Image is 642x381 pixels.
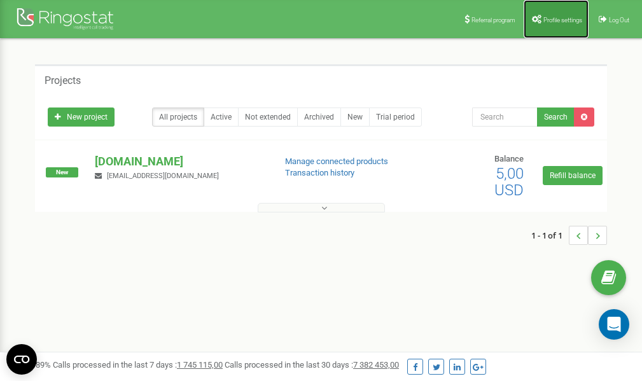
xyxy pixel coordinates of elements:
[609,17,629,24] span: Log Out
[204,107,239,127] a: Active
[531,226,569,245] span: 1 - 1 of 1
[494,165,524,199] span: 5,00 USD
[6,344,37,375] button: Open CMP widget
[285,156,388,166] a: Manage connected products
[471,17,515,24] span: Referral program
[107,172,219,180] span: [EMAIL_ADDRESS][DOMAIN_NAME]
[340,107,370,127] a: New
[369,107,422,127] a: Trial period
[537,107,575,127] button: Search
[95,153,264,170] p: [DOMAIN_NAME]
[543,166,603,185] a: Refill balance
[46,167,78,177] span: New
[177,360,223,370] u: 1 745 115,00
[494,154,524,163] span: Balance
[531,213,607,258] nav: ...
[297,107,341,127] a: Archived
[238,107,298,127] a: Not extended
[472,107,538,127] input: Search
[152,107,204,127] a: All projects
[543,17,582,24] span: Profile settings
[48,107,115,127] a: New project
[225,360,399,370] span: Calls processed in the last 30 days :
[285,168,354,177] a: Transaction history
[45,75,81,87] h5: Projects
[353,360,399,370] u: 7 382 453,00
[599,309,629,340] div: Open Intercom Messenger
[53,360,223,370] span: Calls processed in the last 7 days :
